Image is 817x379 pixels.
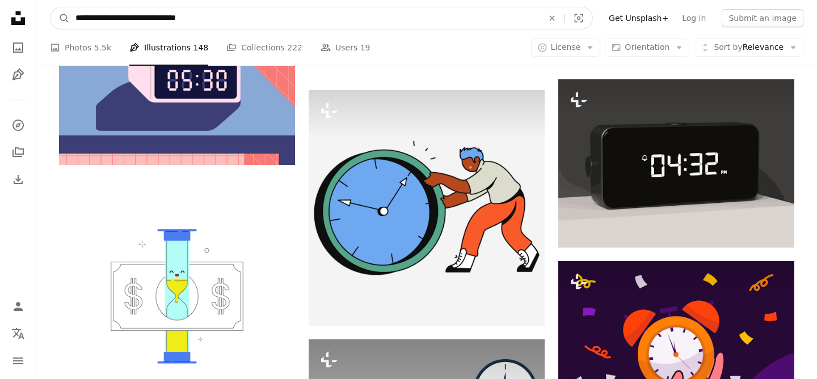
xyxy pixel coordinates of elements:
a: Photos 5.5k [50,29,111,66]
a: Log in / Sign up [7,295,30,318]
a: Collections 222 [226,29,302,66]
a: Download History [7,168,30,191]
a: Time is money, so make every second count. [59,291,295,301]
span: License [551,42,581,52]
button: Language [7,322,30,345]
a: Man pushing the clock, trying to change time. [309,202,545,212]
span: Relevance [714,42,784,53]
a: Explore [7,114,30,137]
a: Get Unsplash+ [602,9,675,27]
a: Users 19 [321,29,370,66]
button: Visual search [565,7,592,29]
form: Find visuals sitewide [50,7,593,29]
img: Digital alarm clock displaying 04:32 pm. [558,79,794,248]
a: Digital alarm clock showing 05:30 on shelf [59,74,295,84]
span: 5.5k [94,41,111,54]
button: Sort byRelevance [694,39,803,57]
button: Search Unsplash [50,7,70,29]
a: A hand holding an alarm clock with confetti around it [558,363,794,373]
a: Photos [7,36,30,59]
a: Illustrations [7,63,30,86]
a: Home — Unsplash [7,7,30,32]
a: Collections [7,141,30,164]
button: License [531,39,601,57]
span: Orientation [625,42,669,52]
button: Orientation [605,39,689,57]
img: Man pushing the clock, trying to change time. [309,90,545,326]
button: Clear [540,7,565,29]
span: 19 [360,41,370,54]
a: Log in [675,9,713,27]
button: Submit an image [722,9,803,27]
span: Sort by [714,42,742,52]
a: Digital alarm clock displaying 04:32 pm. [558,158,794,168]
button: Menu [7,350,30,372]
span: 222 [287,41,302,54]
